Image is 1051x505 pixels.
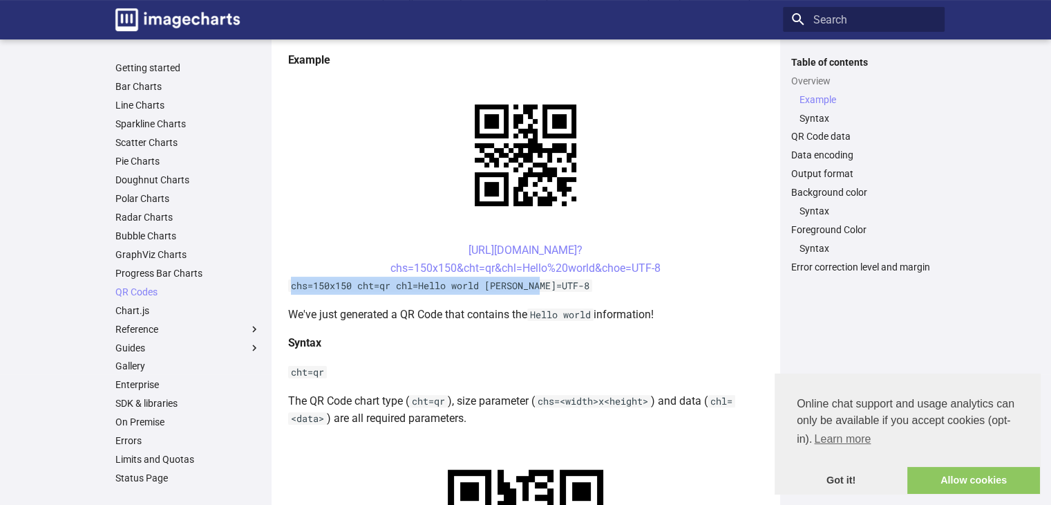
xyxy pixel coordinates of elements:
a: Limits and Quotas [115,453,261,466]
input: Search [783,7,945,32]
code: chs=<width>x<height> [535,395,651,407]
a: Error correction level and margin [791,261,936,273]
a: Overview [791,75,936,87]
a: Doughnut Charts [115,174,261,186]
a: dismiss cookie message [775,467,907,495]
code: cht=qr [288,366,327,378]
label: Table of contents [783,56,945,68]
p: The QR Code chart type ( ), size parameter ( ) and data ( ) are all required parameters. [288,392,764,428]
a: Bubble Charts [115,230,261,242]
a: Syntax [799,242,936,255]
a: Getting started [115,62,261,74]
a: Syntax [799,205,936,217]
a: Background color [791,186,936,199]
img: logo [115,8,240,31]
a: Bar Charts [115,80,261,93]
label: Guides [115,342,261,354]
label: Reference [115,323,261,336]
a: Syntax [799,112,936,125]
a: Scatter Charts [115,136,261,149]
a: Data encoding [791,149,936,161]
a: Line Charts [115,99,261,111]
nav: Background color [791,205,936,217]
code: cht=qr [409,395,448,407]
a: Status Page [115,472,261,484]
p: We've just generated a QR Code that contains the information! [288,306,764,324]
h4: Example [288,51,764,69]
div: cookieconsent [775,374,1040,494]
a: Enterprise [115,378,261,391]
nav: Table of contents [783,56,945,274]
span: Online chat support and usage analytics can only be available if you accept cookies (opt-in). [797,396,1018,450]
a: GraphViz Charts [115,248,261,261]
a: Example [799,93,936,106]
nav: Foreground Color [791,242,936,255]
a: QR Codes [115,286,261,298]
a: Pie Charts [115,155,261,167]
a: [URL][DOMAIN_NAME]?chs=150x150&cht=qr&chl=Hello%20world&choe=UTF-8 [390,244,661,275]
a: Errors [115,434,261,447]
a: SDK & libraries [115,397,261,410]
a: Progress Bar Charts [115,267,261,279]
a: Polar Charts [115,192,261,205]
a: learn more about cookies [812,429,873,450]
a: Image-Charts documentation [110,3,245,37]
a: Gallery [115,360,261,372]
a: Chart.js [115,304,261,317]
a: Foreground Color [791,223,936,236]
code: Hello world [527,309,594,321]
nav: Overview [791,93,936,125]
a: Sparkline Charts [115,118,261,130]
a: Radar Charts [115,211,261,223]
a: QR Code data [791,130,936,143]
img: chart [451,80,600,230]
code: chs=150x150 cht=qr chl=Hello world [PERSON_NAME]=UTF-8 [288,279,592,292]
a: Output format [791,167,936,180]
a: On Premise [115,416,261,428]
a: allow cookies [907,467,1040,495]
h4: Syntax [288,334,764,352]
